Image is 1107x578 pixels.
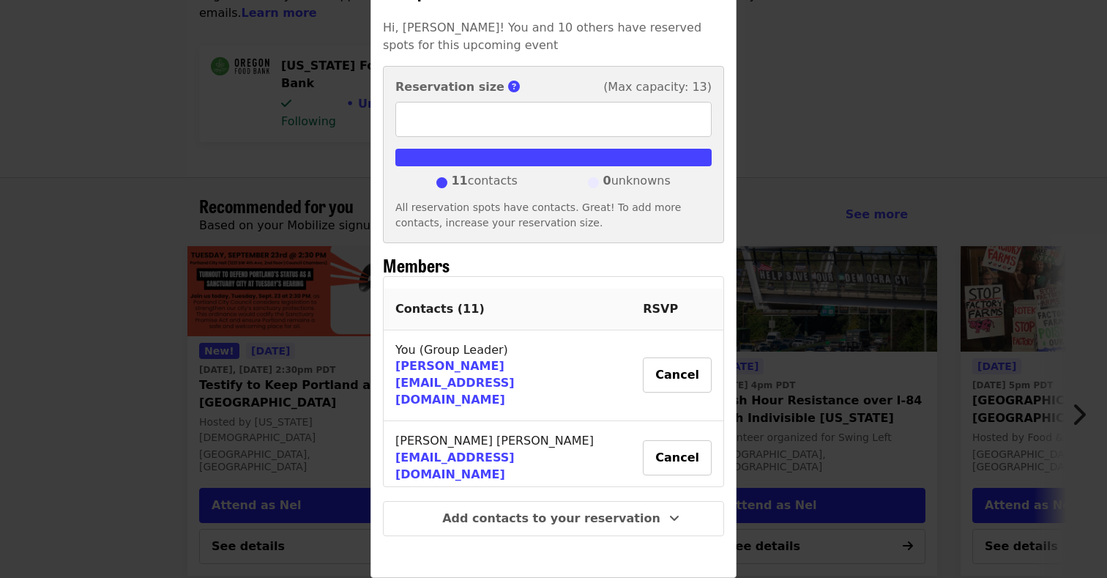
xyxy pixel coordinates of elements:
span: (Max capacity: 13) [603,78,712,96]
span: unknowns [603,172,671,194]
th: Contacts ( 11 ) [384,289,631,330]
span: This is the number of group members you reserved spots for. [508,80,529,94]
button: Cancel [643,440,712,475]
i: angle-down icon [669,511,679,525]
span: Hi, [PERSON_NAME]! You and 10 others have reserved spots for this upcoming event [383,21,701,52]
a: [PERSON_NAME][EMAIL_ADDRESS][DOMAIN_NAME] [395,359,515,407]
strong: Reservation size [395,80,504,94]
strong: 11 [451,174,467,188]
button: Add contacts to your reservation [383,501,724,536]
td: You (Group Leader) [384,330,631,422]
span: Members [383,252,450,278]
strong: 0 [603,174,611,188]
a: [EMAIL_ADDRESS][DOMAIN_NAME] [395,451,515,481]
i: circle-question icon [508,80,520,94]
th: RSVP [631,289,723,330]
td: [PERSON_NAME] [PERSON_NAME] [384,421,631,496]
span: contacts [451,172,517,194]
span: Add contacts to your reservation [442,511,660,525]
span: All reservation spots have contacts. Great! To add more contacts, increase your reservation size. [395,201,681,229]
button: Cancel [643,357,712,393]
